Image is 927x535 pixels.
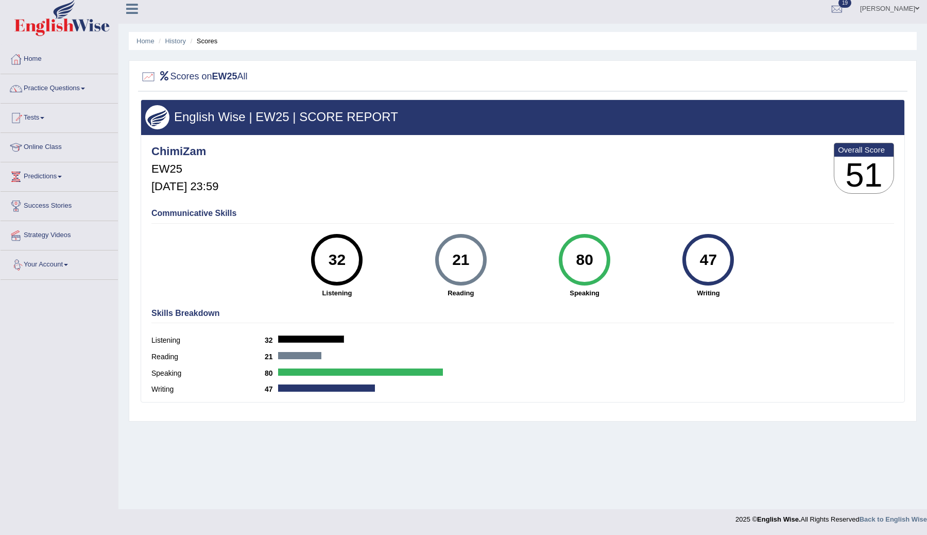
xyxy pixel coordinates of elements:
[1,74,118,100] a: Practice Questions
[318,238,356,281] div: 32
[151,309,894,318] h4: Skills Breakdown
[145,105,169,129] img: wings.png
[136,37,154,45] a: Home
[265,353,278,361] b: 21
[838,145,890,154] b: Overall Score
[1,45,118,71] a: Home
[1,104,118,129] a: Tests
[151,368,265,379] label: Speaking
[834,157,894,194] h3: 51
[1,192,118,218] a: Success Stories
[151,209,894,218] h4: Communicative Skills
[151,163,218,175] h5: EW25
[860,515,927,523] a: Back to English Wise
[151,145,218,158] h4: ChimiZam
[165,37,186,45] a: History
[690,238,727,281] div: 47
[151,180,218,193] h5: [DATE] 23:59
[1,133,118,159] a: Online Class
[442,238,479,281] div: 21
[528,288,641,298] strong: Speaking
[651,288,765,298] strong: Writing
[404,288,518,298] strong: Reading
[1,250,118,276] a: Your Account
[151,384,265,395] label: Writing
[757,515,800,523] strong: English Wise.
[565,238,603,281] div: 80
[1,221,118,247] a: Strategy Videos
[151,352,265,362] label: Reading
[151,335,265,346] label: Listening
[280,288,393,298] strong: Listening
[265,369,278,377] b: 80
[265,385,278,393] b: 47
[141,69,248,85] h2: Scores on All
[145,110,900,124] h3: English Wise | EW25 | SCORE REPORT
[265,336,278,344] b: 32
[735,509,927,524] div: 2025 © All Rights Reserved
[188,36,218,46] li: Scores
[1,162,118,188] a: Predictions
[212,71,237,81] b: EW25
